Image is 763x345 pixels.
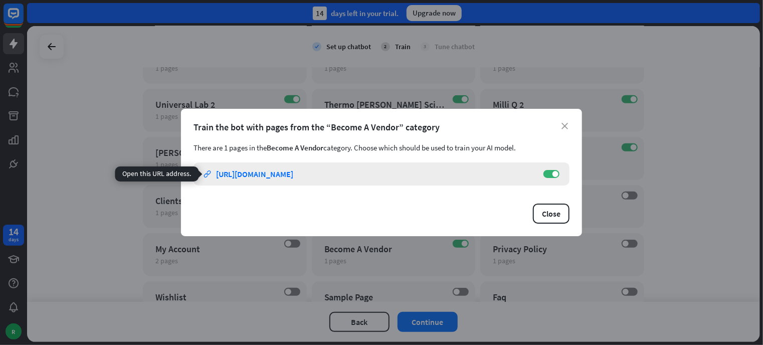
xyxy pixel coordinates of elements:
[267,143,323,152] span: Become A Vendor
[8,4,38,34] button: Open LiveChat chat widget
[561,123,568,129] i: close
[194,143,569,152] div: There are 1 pages in the category. Choose which should be used to train your AI model.
[204,162,533,186] a: link [URL][DOMAIN_NAME]
[533,204,569,224] button: Close
[194,121,569,133] div: Train the bot with pages from the “Become A Vendor” category
[216,169,293,179] div: [URL][DOMAIN_NAME]
[204,170,211,178] i: link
